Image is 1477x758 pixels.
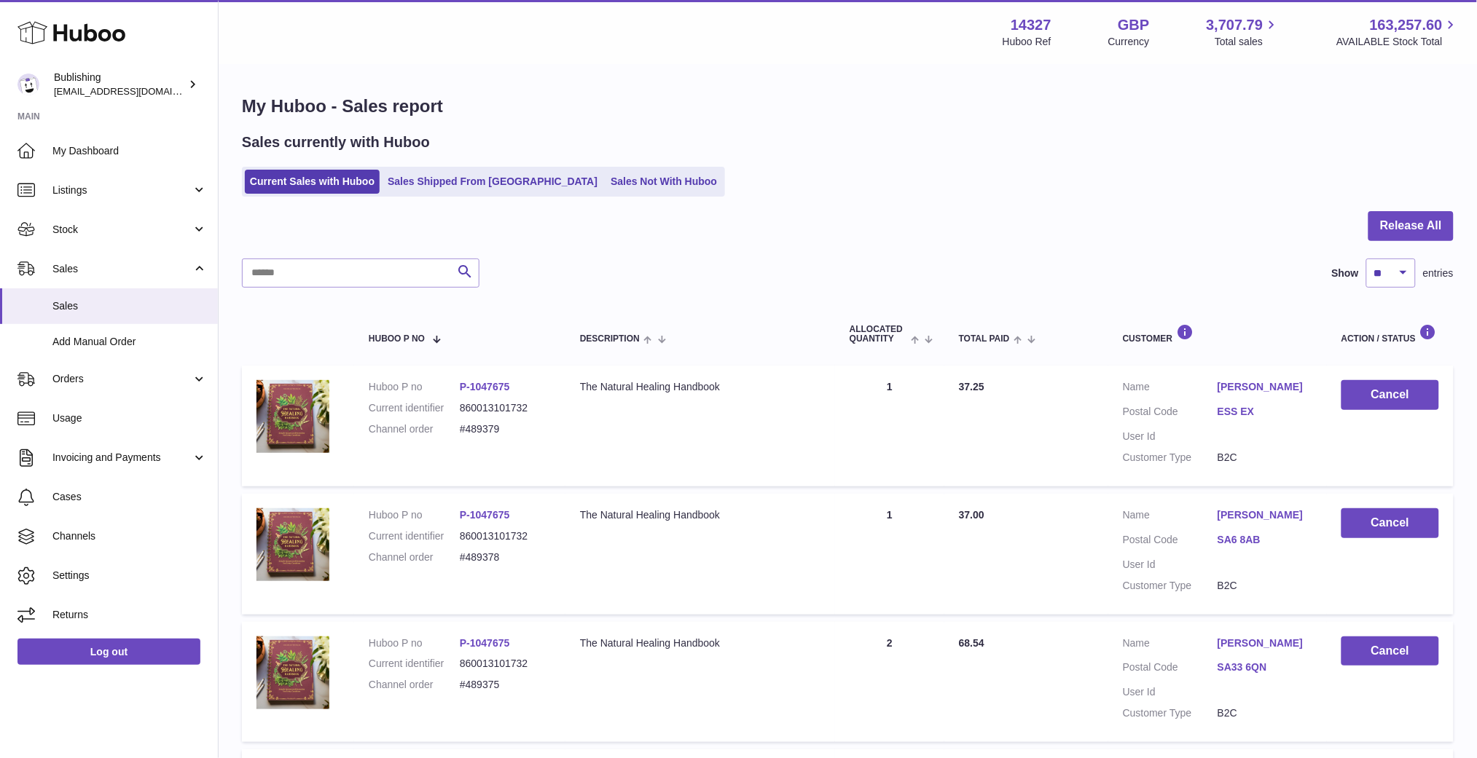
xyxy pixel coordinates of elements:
a: Sales Not With Huboo [606,170,722,194]
div: The Natural Healing Handbook [580,636,820,650]
span: entries [1423,267,1454,280]
span: Listings [52,183,192,197]
a: Current Sales with Huboo [245,170,380,194]
span: Cases [52,490,207,504]
dd: #489375 [460,678,551,692]
div: Huboo Ref [1003,35,1051,49]
dd: B2C [1218,706,1312,720]
span: Returns [52,608,207,622]
h1: My Huboo - Sales report [242,95,1454,118]
dt: Current identifier [369,401,460,415]
button: Cancel [1341,636,1439,666]
span: AVAILABLE Stock Total [1336,35,1460,49]
dt: Postal Code [1123,405,1218,422]
span: Usage [52,411,207,425]
span: Add Manual Order [52,335,207,349]
label: Show [1332,267,1359,280]
dt: User Id [1123,430,1218,443]
a: Log out [17,639,200,665]
div: Action / Status [1341,324,1439,344]
dt: Customer Type [1123,451,1218,465]
span: Total paid [959,334,1010,344]
dd: #489379 [460,422,551,436]
dt: User Id [1123,685,1218,699]
a: [PERSON_NAME] [1218,636,1312,650]
span: 3,707.79 [1207,15,1264,35]
dt: Huboo P no [369,380,460,394]
dt: User Id [1123,558,1218,572]
a: 3,707.79 Total sales [1207,15,1280,49]
span: 163,257.60 [1370,15,1443,35]
strong: GBP [1118,15,1149,35]
a: [PERSON_NAME] [1218,508,1312,522]
span: Total sales [1215,35,1280,49]
dt: Current identifier [369,529,460,543]
span: 68.54 [959,637,984,649]
button: Cancel [1341,380,1439,410]
a: ESS EX [1218,405,1312,419]
span: [EMAIL_ADDRESS][DOMAIN_NAME] [54,85,214,97]
dt: Channel order [369,422,460,436]
a: SA33 6QN [1218,660,1312,674]
img: 1749741825.png [256,636,329,709]
span: Channels [52,529,207,543]
td: 2 [835,622,944,743]
div: The Natural Healing Handbook [580,380,820,394]
a: P-1047675 [460,381,510,392]
dt: Current identifier [369,657,460,671]
dd: #489378 [460,550,551,564]
dd: 860013101732 [460,401,551,415]
h2: Sales currently with Huboo [242,133,430,152]
span: 37.25 [959,381,984,392]
span: Description [580,334,640,344]
span: Orders [52,372,192,386]
span: Sales [52,262,192,276]
button: Release All [1368,211,1454,241]
dd: B2C [1218,451,1312,465]
td: 1 [835,494,944,615]
button: Cancel [1341,508,1439,538]
dt: Postal Code [1123,533,1218,550]
span: Settings [52,569,207,583]
span: ALLOCATED Quantity [850,325,907,344]
a: Sales Shipped From [GEOGRAPHIC_DATA] [383,170,603,194]
strong: 14327 [1011,15,1051,35]
dd: 860013101732 [460,657,551,671]
a: P-1047675 [460,637,510,649]
dt: Channel order [369,678,460,692]
dt: Postal Code [1123,660,1218,678]
span: Stock [52,223,192,237]
span: Sales [52,299,207,313]
dt: Customer Type [1123,579,1218,593]
div: Bublishing [54,71,185,98]
img: 1749741825.png [256,508,329,581]
td: 1 [835,366,944,486]
span: 37.00 [959,509,984,521]
dt: Name [1123,380,1218,398]
div: Currency [1108,35,1150,49]
img: 1749741825.png [256,380,329,453]
a: SA6 8AB [1218,533,1312,547]
dd: B2C [1218,579,1312,593]
a: [PERSON_NAME] [1218,380,1312,394]
dd: 860013101732 [460,529,551,543]
span: My Dashboard [52,144,207,158]
dt: Channel order [369,550,460,564]
dt: Name [1123,508,1218,526]
img: maricar@bublishing.com [17,74,39,95]
a: P-1047675 [460,509,510,521]
span: Invoicing and Payments [52,451,192,465]
dt: Huboo P no [369,508,460,522]
a: 163,257.60 AVAILABLE Stock Total [1336,15,1460,49]
dt: Name [1123,636,1218,654]
dt: Huboo P no [369,636,460,650]
div: The Natural Healing Handbook [580,508,820,522]
dt: Customer Type [1123,706,1218,720]
span: Huboo P no [369,334,425,344]
div: Customer [1123,324,1312,344]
